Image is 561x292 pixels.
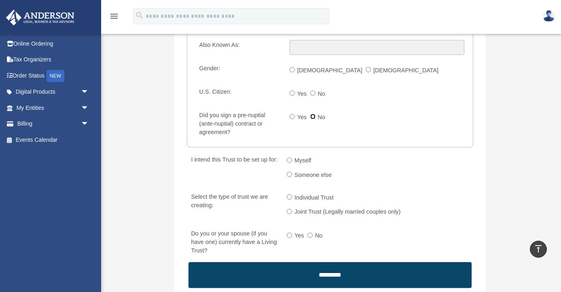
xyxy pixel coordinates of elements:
[6,116,101,132] a: Billingarrow_drop_down
[292,169,335,182] label: Someone else
[188,228,280,256] label: Do you or your spouse (if you have one) currently have a Living Trust?
[4,10,77,25] img: Anderson Advisors Platinum Portal
[292,191,337,204] label: Individual Trust
[81,100,97,116] span: arrow_drop_down
[530,241,547,258] a: vertical_align_top
[188,155,280,183] label: I intend this Trust to be set up for:
[371,64,442,77] label: [DEMOGRAPHIC_DATA]
[188,191,280,220] label: Select the type of trust we are creating:
[315,111,329,124] label: No
[135,11,144,20] i: search
[196,86,283,102] label: U.S. Citizen:
[315,88,329,101] label: No
[292,206,404,219] label: Joint Trust (Legally married couples only)
[81,84,97,101] span: arrow_drop_down
[47,70,64,82] div: NEW
[109,14,119,21] a: menu
[533,244,543,254] i: vertical_align_top
[81,116,97,132] span: arrow_drop_down
[6,67,101,84] a: Order StatusNEW
[295,64,366,77] label: [DEMOGRAPHIC_DATA]
[109,11,119,21] i: menu
[6,84,101,100] a: Digital Productsarrow_drop_down
[295,88,310,101] label: Yes
[196,110,283,138] label: Did you sign a pre-nuptial (ante-nuptial) contract or agreement?
[292,229,307,242] label: Yes
[6,100,101,116] a: My Entitiesarrow_drop_down
[196,63,283,78] label: Gender:
[292,155,315,168] label: Myself
[543,10,555,22] img: User Pic
[6,36,101,52] a: Online Ordering
[6,132,101,148] a: Events Calendar
[6,52,101,68] a: Tax Organizers
[313,229,326,242] label: No
[295,111,310,124] label: Yes
[196,40,283,55] label: Also Known As:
